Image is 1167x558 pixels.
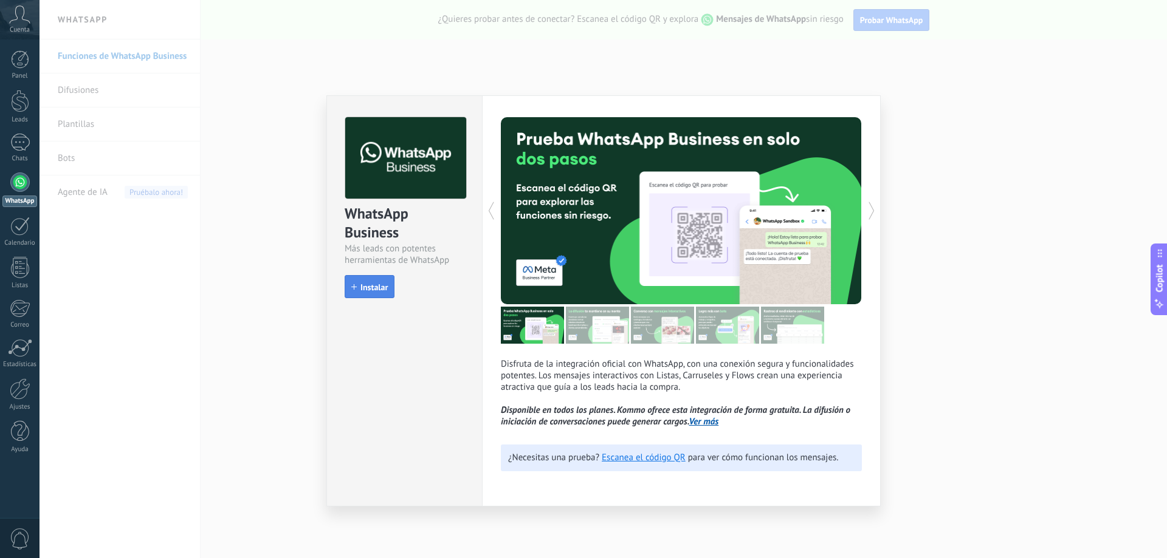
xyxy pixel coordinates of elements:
[602,452,686,463] a: Escanea el código QR
[2,155,38,163] div: Chats
[508,452,599,463] span: ¿Necesitas una prueba?
[2,321,38,329] div: Correo
[2,196,37,207] div: WhatsApp
[360,283,388,291] span: Instalar
[696,307,759,344] img: tour_image_62c9952fc9cf984da8d1d2aa2c453724.png
[2,72,38,80] div: Panel
[345,275,394,298] button: Instalar
[688,452,839,463] span: para ver cómo funcionan los mensajes.
[2,361,38,369] div: Estadísticas
[345,204,464,243] div: WhatsApp Business
[501,358,862,427] p: Disfruta de la integración oficial con WhatsApp, con una conexión segura y funcionalidades potent...
[2,116,38,124] div: Leads
[689,416,719,427] a: Ver más
[2,282,38,290] div: Listas
[761,307,824,344] img: tour_image_cc377002d0016b7ebaeb4dbe65cb2175.png
[2,239,38,247] div: Calendario
[345,117,466,199] img: logo_main.png
[2,446,38,454] div: Ayuda
[501,404,850,427] i: Disponible en todos los planes. Kommo ofrece esta integración de forma gratuita. La difusión o in...
[10,26,30,34] span: Cuenta
[631,307,694,344] img: tour_image_1009fe39f4f058b759f0df5a2b7f6f06.png
[345,243,464,266] div: Más leads con potentes herramientas de WhatsApp
[2,403,38,411] div: Ajustes
[1154,264,1166,292] span: Copilot
[501,307,564,344] img: tour_image_7a4924cebc22ed9e3259523e50fe4fd6.png
[566,307,629,344] img: tour_image_cc27419dad425b0ae96c2716632553fa.png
